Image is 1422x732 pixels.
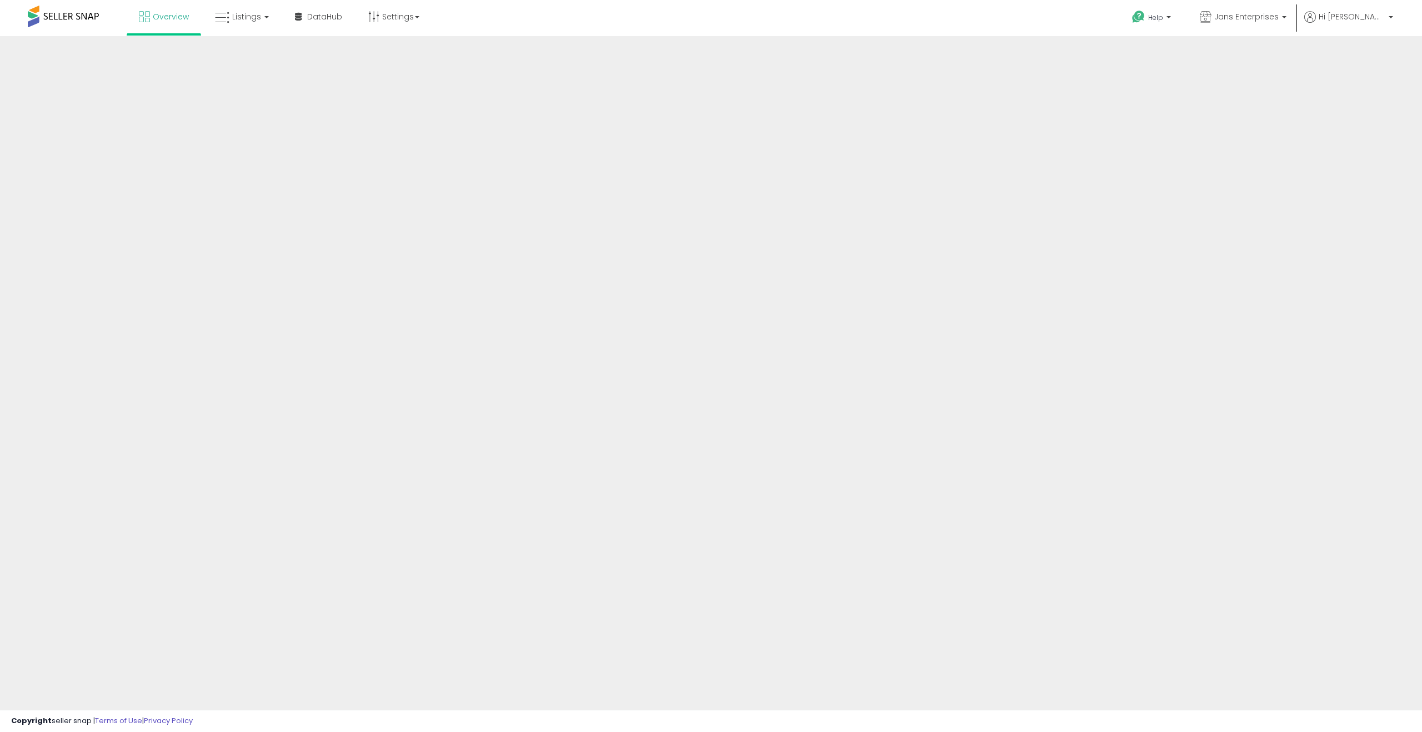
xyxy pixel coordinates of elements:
[1131,10,1145,24] i: Get Help
[1148,13,1163,22] span: Help
[1319,11,1385,22] span: Hi [PERSON_NAME]
[1214,11,1279,22] span: Jans Enterprises
[1123,2,1182,36] a: Help
[232,11,261,22] span: Listings
[307,11,342,22] span: DataHub
[1304,11,1393,36] a: Hi [PERSON_NAME]
[153,11,189,22] span: Overview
